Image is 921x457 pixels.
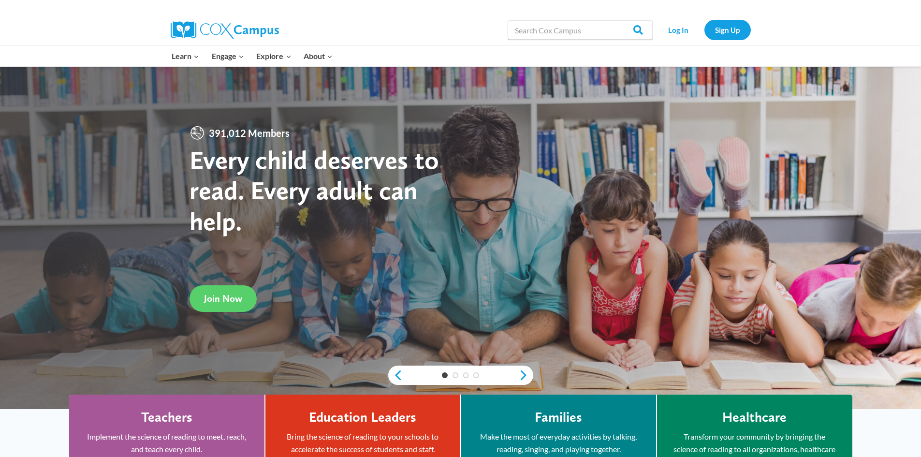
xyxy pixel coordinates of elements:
[535,409,582,426] h4: Families
[519,369,533,381] a: next
[658,20,700,40] a: Log In
[704,20,751,40] a: Sign Up
[212,50,244,62] span: Engage
[388,369,403,381] a: previous
[304,50,333,62] span: About
[508,20,653,40] input: Search Cox Campus
[171,21,279,39] img: Cox Campus
[256,50,291,62] span: Explore
[190,144,439,236] strong: Every child deserves to read. Every adult can help.
[84,430,250,455] p: Implement the science of reading to meet, reach, and teach every child.
[141,409,192,426] h4: Teachers
[172,50,199,62] span: Learn
[205,125,293,141] span: 391,012 Members
[473,372,479,378] a: 4
[309,409,416,426] h4: Education Leaders
[463,372,469,378] a: 3
[388,366,533,385] div: content slider buttons
[476,430,642,455] p: Make the most of everyday activities by talking, reading, singing, and playing together.
[722,409,787,426] h4: Healthcare
[166,46,339,66] nav: Primary Navigation
[442,372,448,378] a: 1
[280,430,446,455] p: Bring the science of reading to your schools to accelerate the success of students and staff.
[204,293,242,304] span: Join Now
[190,285,257,312] a: Join Now
[658,20,751,40] nav: Secondary Navigation
[453,372,458,378] a: 2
